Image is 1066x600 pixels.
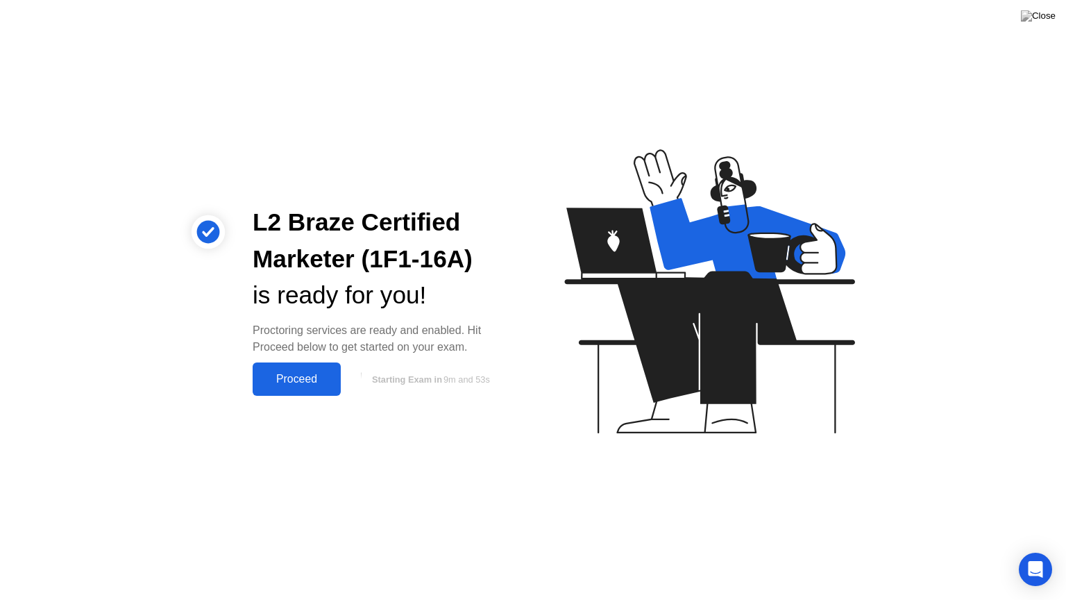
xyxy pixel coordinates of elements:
[253,204,511,278] div: L2 Braze Certified Marketer (1F1-16A)
[443,374,490,385] span: 9m and 53s
[1019,553,1052,586] div: Open Intercom Messenger
[257,373,337,385] div: Proceed
[253,362,341,396] button: Proceed
[1021,10,1056,22] img: Close
[253,277,511,314] div: is ready for you!
[348,366,511,392] button: Starting Exam in9m and 53s
[253,322,511,356] div: Proctoring services are ready and enabled. Hit Proceed below to get started on your exam.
